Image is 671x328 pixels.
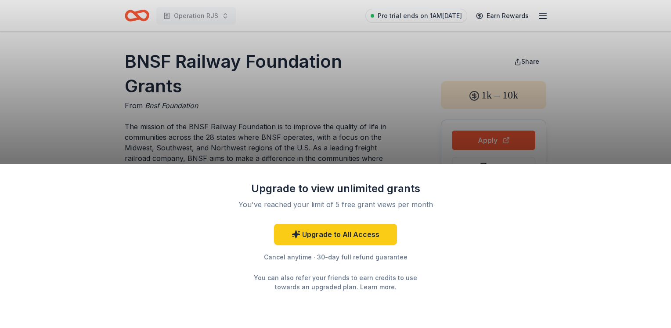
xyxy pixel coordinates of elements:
a: Upgrade to All Access [274,224,397,245]
a: Learn more [360,282,395,292]
div: Cancel anytime · 30-day full refund guarantee [221,252,450,262]
div: Upgrade to view unlimited grants [221,182,450,196]
div: You can also refer your friends to earn credits to use towards an upgraded plan. . [246,273,425,292]
div: You've reached your limit of 5 free grant views per month [232,199,439,210]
